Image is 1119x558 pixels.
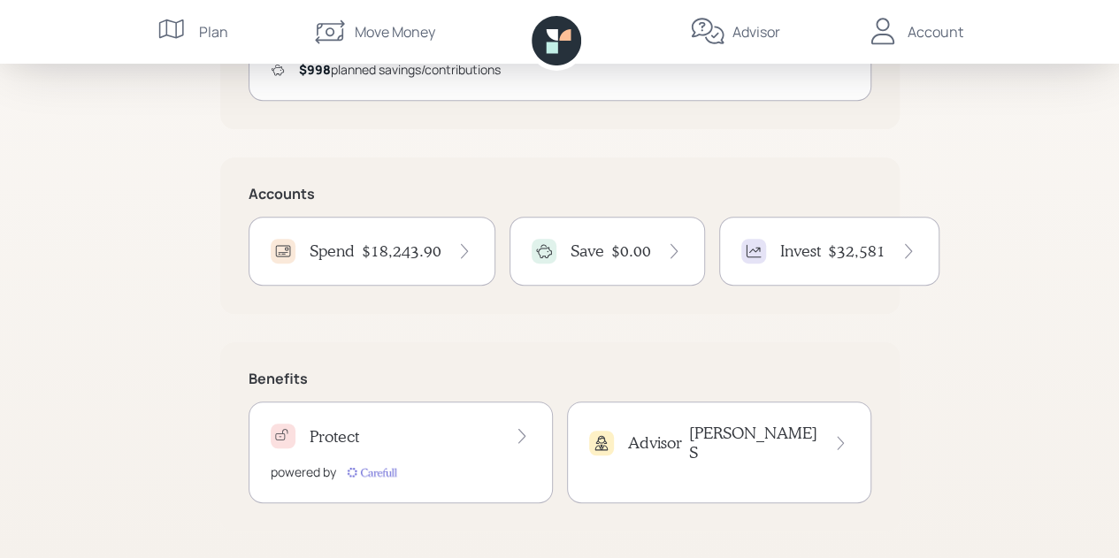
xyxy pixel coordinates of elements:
span: $998 [299,61,331,78]
h5: Accounts [249,186,871,203]
h4: $0.00 [611,241,651,261]
h4: [PERSON_NAME] S [689,424,819,462]
div: Move Money [355,21,435,42]
h5: Benefits [249,371,871,387]
h4: Advisor [628,433,682,453]
h4: Invest [780,241,821,261]
div: planned savings/contributions [299,60,501,79]
div: Plan [199,21,228,42]
h4: $32,581 [828,241,885,261]
h4: $18,243.90 [362,241,441,261]
img: carefull-M2HCGCDH.digested.png [343,463,400,481]
h4: Save [571,241,604,261]
div: Account [908,21,963,42]
h4: Spend [310,241,355,261]
div: Advisor [732,21,780,42]
h4: Protect [310,427,359,447]
div: powered by [271,462,336,481]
